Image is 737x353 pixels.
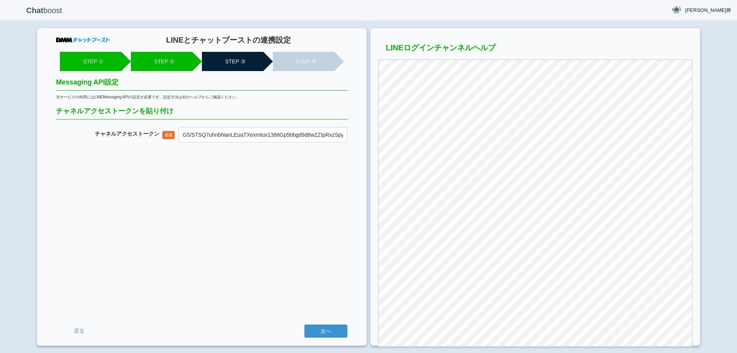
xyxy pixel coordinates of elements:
li: STEP ③ [202,52,263,71]
li: STEP ① [60,52,121,71]
span: [PERSON_NAME]将 [685,7,731,14]
img: DMMチャットブースト [56,38,110,42]
h1: LINEとチャットブーストの連携設定 [110,36,347,44]
a: 戻る [56,324,102,338]
b: Chat [26,6,43,15]
span: 必須 [162,131,175,139]
h2: チャネルアクセストークンを貼り付け [56,108,347,119]
li: STEP ② [131,52,192,71]
label: チャネル アクセストークン [95,131,159,137]
p: boost [6,1,83,20]
div: 当サービスの利用にはLINEMessaging APIの設定が必要です。設定方法は右のヘルプからご確認ください。 [56,94,347,100]
h2: Messaging API設定 [56,79,347,91]
input: 次へ [304,325,347,338]
h3: LINEログインチャンネルヘルプ [378,43,692,56]
input: xxxxxx [178,127,347,143]
li: STEP ④ [273,52,334,71]
img: User Image [672,5,681,15]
